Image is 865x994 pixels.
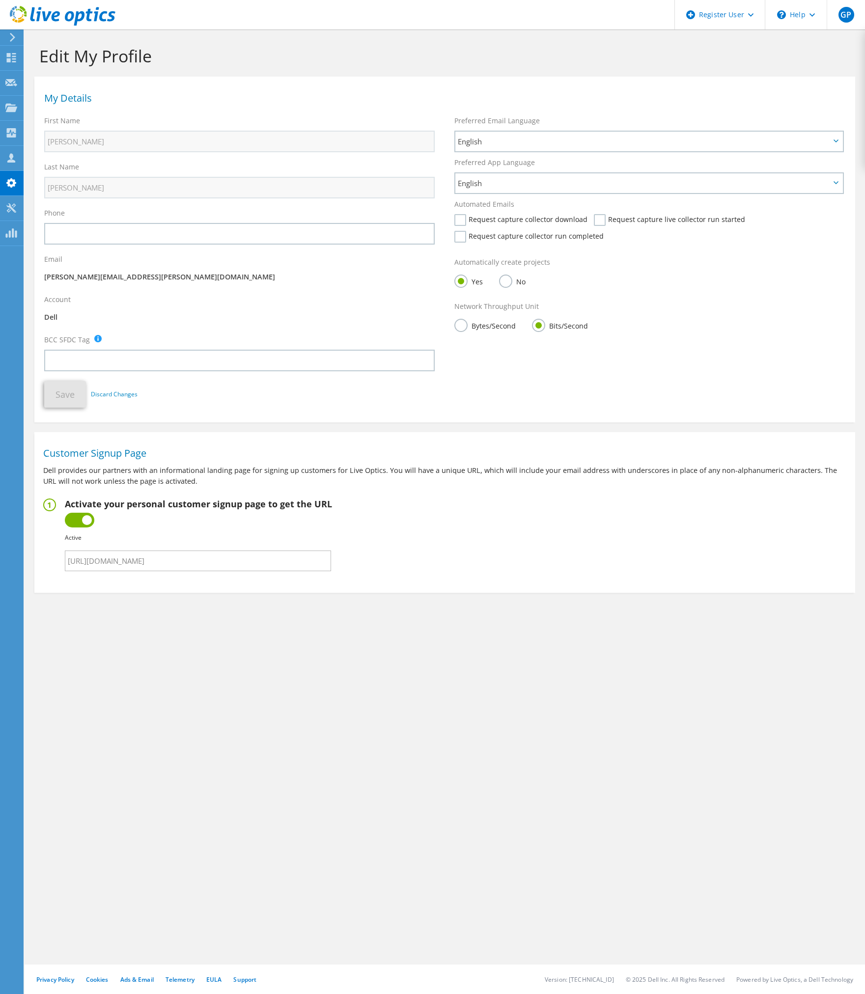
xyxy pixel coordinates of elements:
label: First Name [44,116,80,126]
label: Last Name [44,162,79,172]
li: © 2025 Dell Inc. All Rights Reserved [626,975,725,984]
a: Support [233,975,256,984]
a: Cookies [86,975,109,984]
a: Discard Changes [91,389,138,400]
h1: Edit My Profile [39,46,845,66]
button: Save [44,381,86,408]
p: Dell provides our partners with an informational landing page for signing up customers for Live O... [43,465,846,487]
label: BCC SFDC Tag [44,335,90,345]
span: English [458,177,830,189]
label: No [499,275,526,287]
label: Request capture collector run completed [454,231,604,243]
label: Automated Emails [454,199,514,209]
a: EULA [206,975,222,984]
a: Ads & Email [120,975,154,984]
a: Privacy Policy [36,975,74,984]
label: Phone [44,208,65,218]
span: GP [838,7,854,23]
label: Network Throughput Unit [454,302,539,311]
label: Preferred Email Language [454,116,540,126]
a: Telemetry [166,975,195,984]
b: Active [65,533,82,542]
label: Bytes/Second [454,319,516,331]
h1: My Details [44,93,840,103]
label: Request capture collector download [454,214,587,226]
label: Automatically create projects [454,257,550,267]
label: Account [44,295,71,304]
label: Bits/Second [532,319,588,331]
label: Preferred App Language [454,158,535,167]
p: Dell [44,312,435,323]
li: Version: [TECHNICAL_ID] [545,975,614,984]
label: Yes [454,275,483,287]
li: Powered by Live Optics, a Dell Technology [736,975,853,984]
svg: \n [777,10,786,19]
h1: Customer Signup Page [43,448,841,458]
h2: Activate your personal customer signup page to get the URL [65,498,332,509]
label: Email [44,254,62,264]
p: [PERSON_NAME][EMAIL_ADDRESS][PERSON_NAME][DOMAIN_NAME] [44,272,435,282]
label: Request capture live collector run started [594,214,745,226]
span: English [458,136,830,147]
